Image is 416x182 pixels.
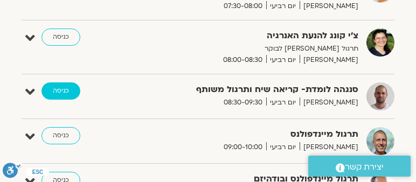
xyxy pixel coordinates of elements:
[169,43,358,54] p: תרגול [PERSON_NAME] לבוקר
[41,29,80,46] a: כניסה
[266,1,300,12] span: יום רביעי
[41,127,80,144] a: כניסה
[41,82,80,100] a: כניסה
[169,82,358,97] strong: סנגהה לומדת- קריאה שיח ותרגול משותף
[169,127,358,142] strong: תרגול מיינדפולנס
[266,97,300,108] span: יום רביעי
[308,156,411,177] a: יצירת קשר
[219,54,266,66] span: 08:00-08:30
[300,1,358,12] span: [PERSON_NAME]
[345,160,384,174] span: יצירת קשר
[300,97,358,108] span: [PERSON_NAME]
[220,1,266,12] span: 07:30-08:00
[220,97,266,108] span: 08:30-09:30
[169,29,358,43] strong: צ'י קונג להנעת האנרגיה
[300,54,358,66] span: [PERSON_NAME]
[266,142,300,153] span: יום רביעי
[300,142,358,153] span: [PERSON_NAME]
[266,54,300,66] span: יום רביעי
[220,142,266,153] span: 09:00-10:00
